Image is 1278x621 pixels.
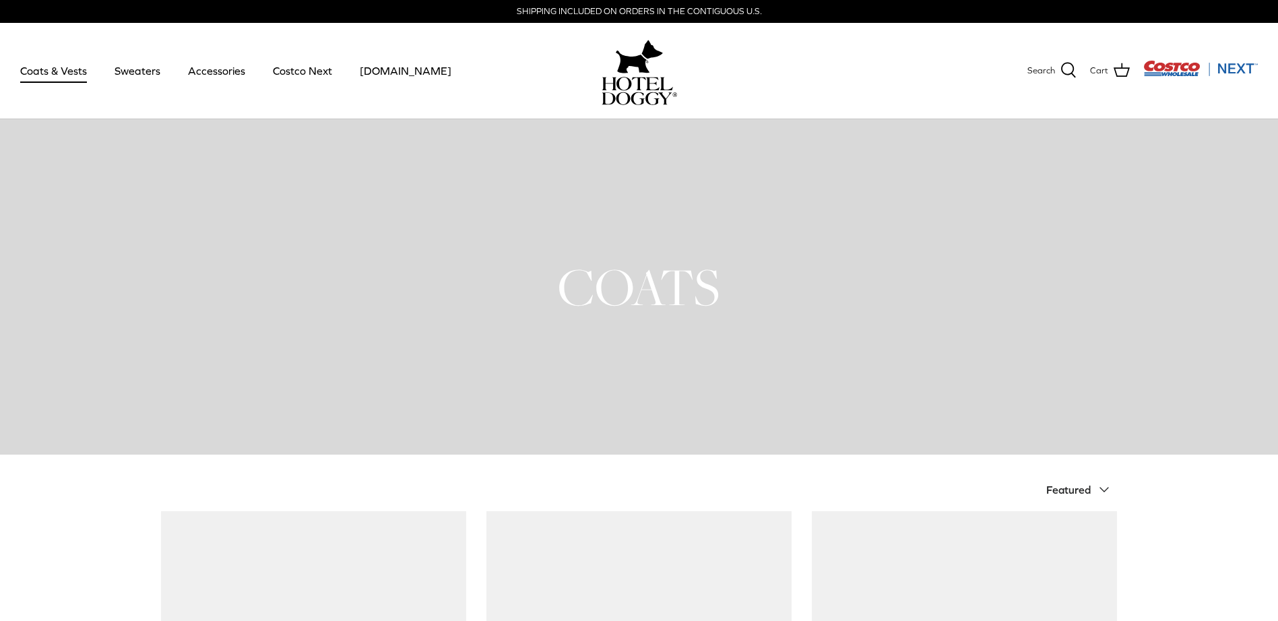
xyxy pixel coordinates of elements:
[602,36,677,105] a: hoteldoggy.com hoteldoggycom
[1143,60,1258,77] img: Costco Next
[1143,69,1258,79] a: Visit Costco Next
[261,48,344,94] a: Costco Next
[1046,484,1091,496] span: Featured
[1090,64,1108,78] span: Cart
[616,36,663,77] img: hoteldoggy.com
[1027,62,1077,79] a: Search
[1027,64,1055,78] span: Search
[176,48,257,94] a: Accessories
[602,77,677,105] img: hoteldoggycom
[348,48,464,94] a: [DOMAIN_NAME]
[161,254,1118,320] h1: COATS
[1090,62,1130,79] a: Cart
[8,48,99,94] a: Coats & Vests
[102,48,172,94] a: Sweaters
[1046,475,1118,504] button: Featured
